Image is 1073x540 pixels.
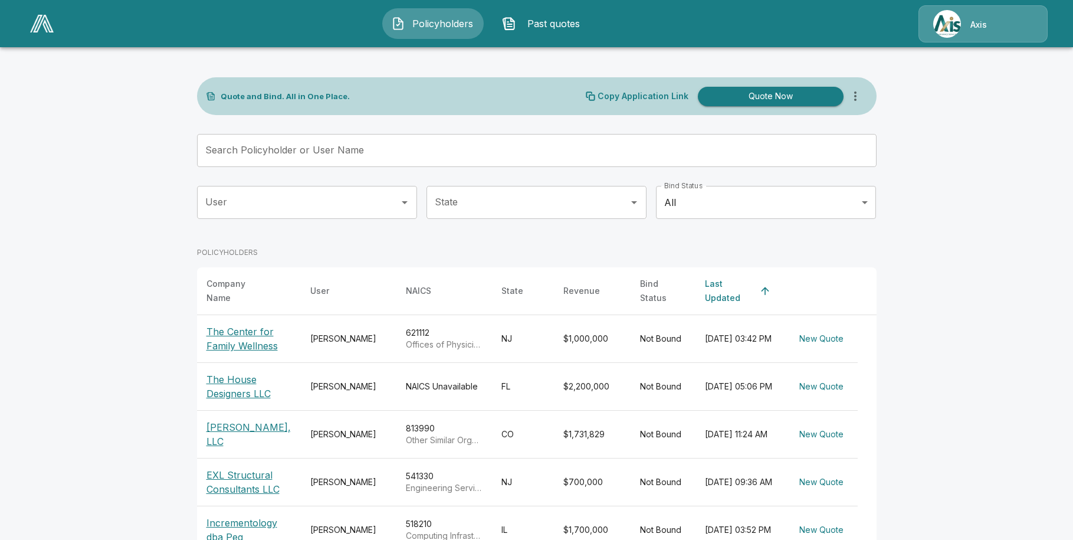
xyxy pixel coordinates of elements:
[664,181,703,191] label: Bind Status
[563,284,600,298] div: Revenue
[391,17,405,31] img: Policyholders Icon
[970,19,987,31] p: Axis
[698,87,844,106] button: Quote Now
[206,420,291,449] p: [PERSON_NAME], LLC
[502,17,516,31] img: Past quotes Icon
[396,194,413,211] button: Open
[554,459,631,506] td: $700,000
[310,428,387,440] div: [PERSON_NAME]
[406,284,431,298] div: NAICS
[554,315,631,363] td: $1,000,000
[631,315,695,363] td: Not Bound
[933,10,961,38] img: Agency Icon
[406,327,483,351] div: 621112
[310,333,387,345] div: [PERSON_NAME]
[382,8,484,39] button: Policyholders IconPolicyholders
[656,186,876,219] div: All
[626,194,642,211] button: Open
[844,84,867,108] button: more
[206,277,270,305] div: Company Name
[795,328,848,350] button: New Quote
[693,87,844,106] a: Quote Now
[310,476,387,488] div: [PERSON_NAME]
[206,372,291,401] p: The House Designers LLC
[396,363,492,411] td: NAICS Unavailable
[406,339,483,351] p: Offices of Physicians, Mental Health Specialists
[406,470,483,494] div: 541330
[406,482,483,494] p: Engineering Services
[492,411,554,459] td: CO
[918,5,1048,42] a: Agency IconAxis
[310,284,329,298] div: User
[705,277,754,305] div: Last Updated
[492,459,554,506] td: NJ
[492,363,554,411] td: FL
[310,381,387,392] div: [PERSON_NAME]
[695,363,785,411] td: [DATE] 05:06 PM
[406,434,483,446] p: Other Similar Organizations (except Business, Professional, Labor, and Political Organizations)
[631,459,695,506] td: Not Bound
[631,267,695,315] th: Bind Status
[554,363,631,411] td: $2,200,000
[206,468,291,496] p: EXL Structural Consultants LLC
[554,411,631,459] td: $1,731,829
[631,363,695,411] td: Not Bound
[406,423,483,446] div: 813990
[631,411,695,459] td: Not Bound
[410,17,475,31] span: Policyholders
[695,411,785,459] td: [DATE] 11:24 AM
[206,325,291,353] p: The Center for Family Wellness
[795,424,848,446] button: New Quote
[221,93,350,100] p: Quote and Bind. All in One Place.
[30,15,54,32] img: AA Logo
[492,315,554,363] td: NJ
[598,92,688,100] p: Copy Application Link
[521,17,586,31] span: Past quotes
[197,247,258,258] p: POLICYHOLDERS
[695,315,785,363] td: [DATE] 03:42 PM
[501,284,523,298] div: State
[310,524,387,536] div: [PERSON_NAME]
[695,459,785,506] td: [DATE] 09:36 AM
[795,376,848,398] button: New Quote
[795,472,848,493] button: New Quote
[493,8,595,39] button: Past quotes IconPast quotes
